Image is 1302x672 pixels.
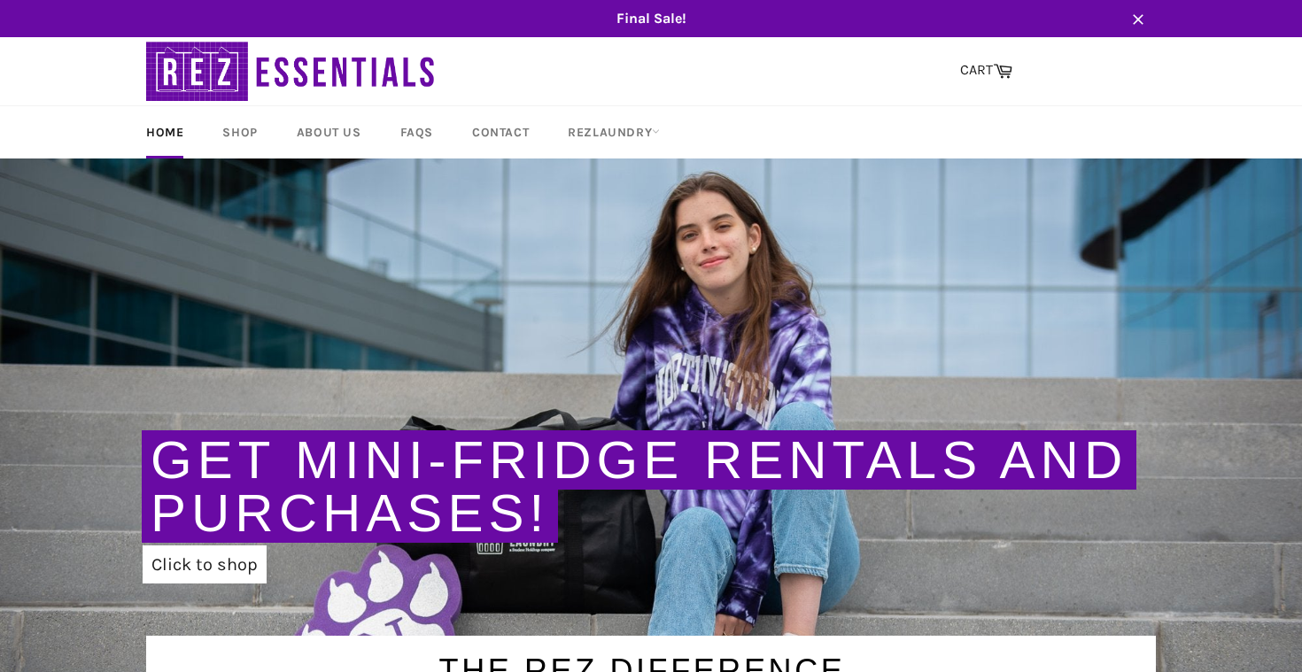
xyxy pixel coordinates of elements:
a: RezLaundry [550,106,678,158]
a: Get Mini-Fridge Rentals and Purchases! [151,430,1128,543]
a: Click to shop [143,545,267,583]
a: About Us [279,106,379,158]
span: Final Sale! [128,9,1174,28]
a: Home [128,106,201,158]
a: Contact [454,106,546,158]
img: RezEssentials [146,37,438,105]
a: FAQs [383,106,451,158]
a: Shop [205,106,275,158]
a: CART [951,52,1021,89]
